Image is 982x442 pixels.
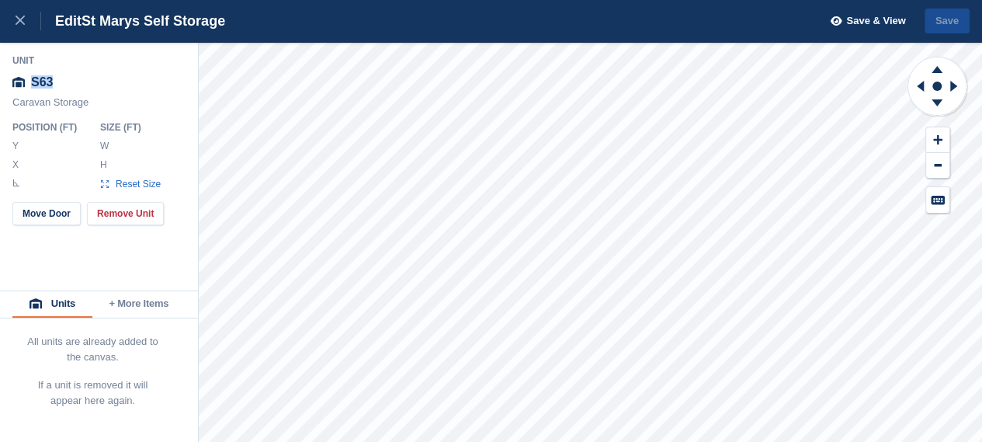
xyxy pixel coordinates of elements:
button: Keyboard Shortcuts [926,187,949,213]
button: Zoom Out [926,153,949,179]
label: X [12,158,20,171]
button: Move Door [12,202,81,225]
span: Reset Size [115,177,161,191]
p: All units are already added to the canvas. [26,334,159,365]
span: Save & View [846,13,905,29]
div: Unit [12,54,186,67]
button: + More Items [92,291,186,318]
label: H [100,158,108,171]
button: Units [12,291,92,318]
label: W [100,140,108,152]
button: Save [925,9,970,34]
div: Edit St Marys Self Storage [41,12,225,30]
div: S63 [12,68,186,96]
button: Save & View [822,9,906,34]
div: Caravan Storage [12,96,186,117]
div: Position ( FT ) [12,121,88,134]
img: angle-icn.0ed2eb85.svg [13,179,19,186]
label: Y [12,140,20,152]
button: Zoom In [926,127,949,153]
p: If a unit is removed it will appear here again. [26,378,159,409]
div: Size ( FT ) [100,121,168,134]
button: Remove Unit [87,202,164,225]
